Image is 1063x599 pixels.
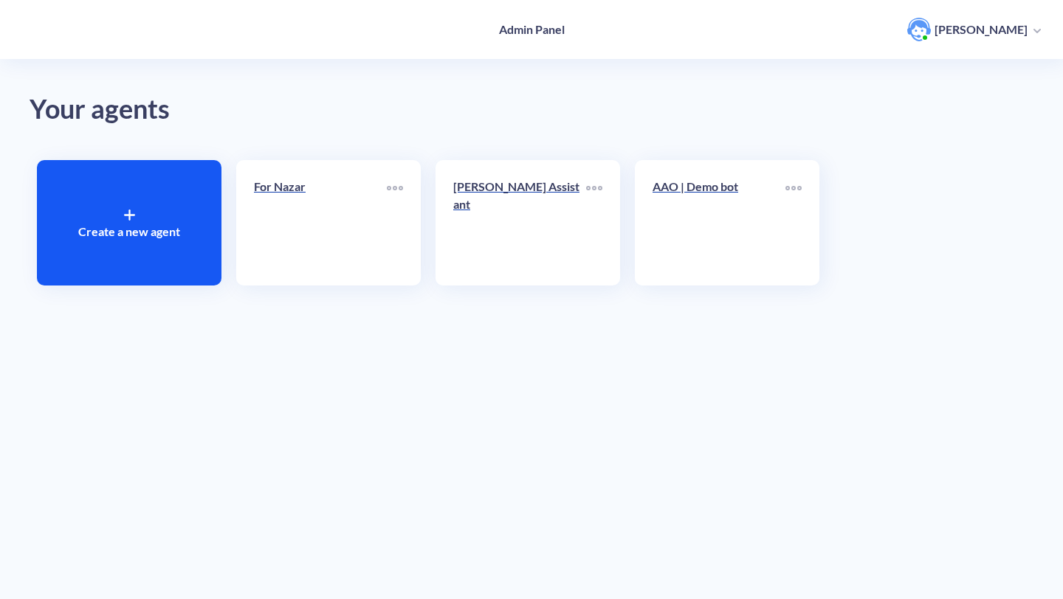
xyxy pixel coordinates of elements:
[78,223,180,240] p: Create a new agent
[935,21,1028,38] p: [PERSON_NAME]
[900,16,1048,43] button: user photo[PERSON_NAME]
[653,178,785,195] p: AAO | Demo bot
[30,89,1033,131] div: Your agents
[453,178,586,213] p: [PERSON_NAME] Assistant
[254,178,387,268] a: For Nazar
[499,22,565,36] h4: Admin Panel
[254,178,387,195] p: For Nazar
[453,178,586,268] a: [PERSON_NAME] Assistant
[907,18,931,41] img: user photo
[653,178,785,268] a: AAO | Demo bot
